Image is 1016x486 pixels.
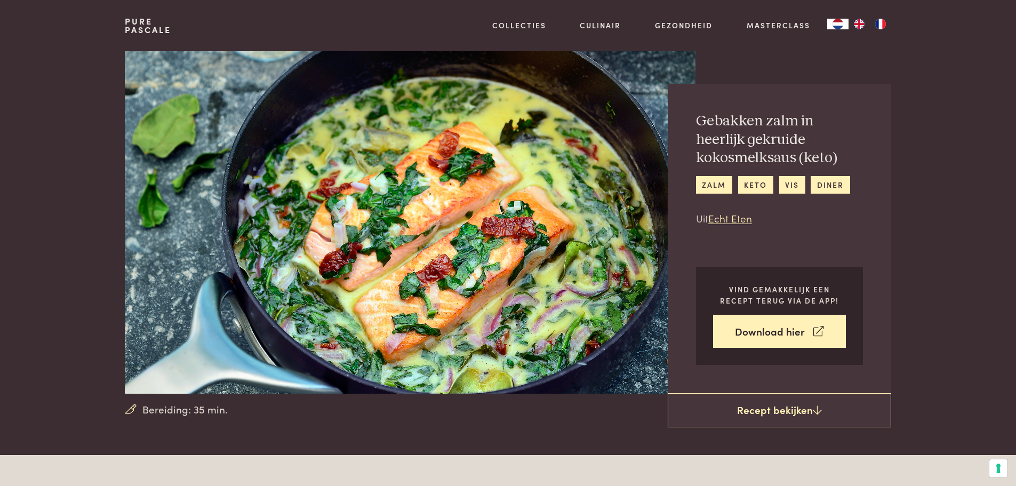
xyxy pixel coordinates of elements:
[125,51,695,394] img: Gebakken zalm in heerlijk gekruide kokosmelksaus (keto)
[779,176,805,194] a: vis
[738,176,773,194] a: keto
[827,19,891,29] aside: Language selected: Nederlands
[713,315,846,348] a: Download hier
[849,19,870,29] a: EN
[713,284,846,306] p: Vind gemakkelijk een recept terug via de app!
[989,459,1007,477] button: Uw voorkeuren voor toestemming voor trackingtechnologieën
[849,19,891,29] ul: Language list
[668,393,891,427] a: Recept bekijken
[696,211,863,226] p: Uit
[655,20,713,31] a: Gezondheid
[811,176,850,194] a: diner
[492,20,546,31] a: Collecties
[125,17,171,34] a: PurePascale
[696,112,863,168] h2: Gebakken zalm in heerlijk gekruide kokosmelksaus (keto)
[708,211,752,225] a: Echt Eten
[580,20,621,31] a: Culinair
[827,19,849,29] div: Language
[870,19,891,29] a: FR
[827,19,849,29] a: NL
[747,20,810,31] a: Masterclass
[696,176,732,194] a: zalm
[142,402,228,417] span: Bereiding: 35 min.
